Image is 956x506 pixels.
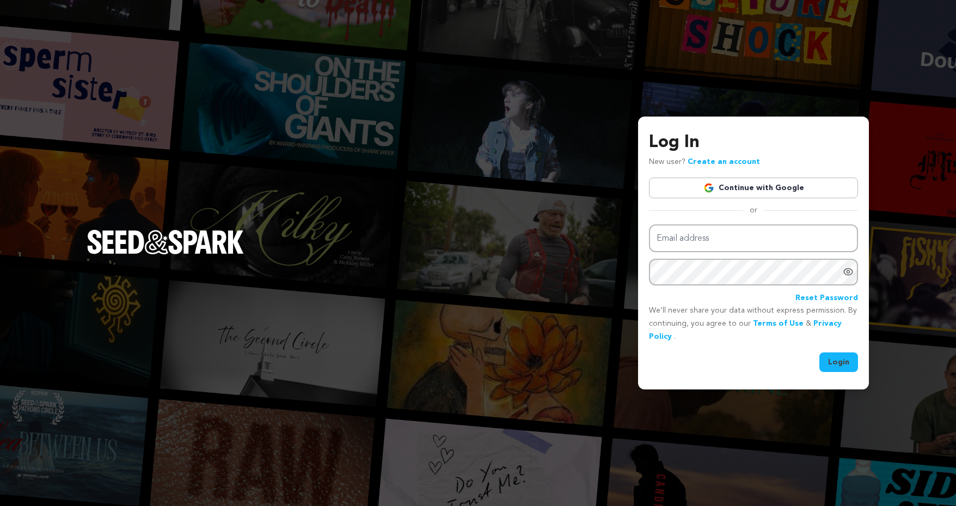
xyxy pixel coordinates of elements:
[87,230,244,254] img: Seed&Spark Logo
[649,320,842,340] a: Privacy Policy
[703,182,714,193] img: Google logo
[819,352,858,372] button: Login
[743,205,764,216] span: or
[795,292,858,305] a: Reset Password
[843,266,854,277] a: Show password as plain text. Warning: this will display your password on the screen.
[753,320,804,327] a: Terms of Use
[649,156,760,169] p: New user?
[649,224,858,252] input: Email address
[688,158,760,166] a: Create an account
[87,230,244,276] a: Seed&Spark Homepage
[649,130,858,156] h3: Log In
[649,178,858,198] a: Continue with Google
[649,304,858,343] p: We’ll never share your data without express permission. By continuing, you agree to our & .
